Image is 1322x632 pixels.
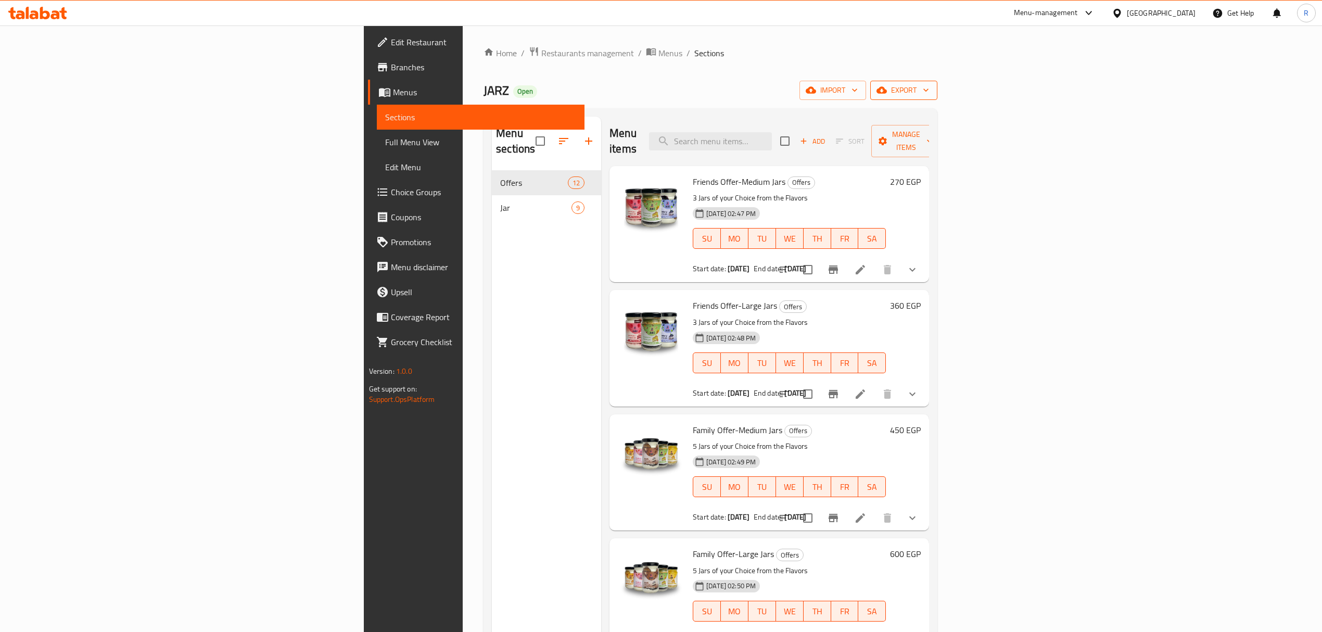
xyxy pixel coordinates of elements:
[721,601,748,622] button: MO
[862,479,882,495] span: SA
[854,263,867,276] a: Edit menu item
[776,228,804,249] button: WE
[804,601,831,622] button: TH
[754,262,783,275] span: End date:
[779,300,807,313] div: Offers
[484,46,937,60] nav: breadcrumb
[858,601,886,622] button: SA
[798,135,827,147] span: Add
[694,47,724,59] span: Sections
[377,130,584,155] a: Full Menu View
[368,305,584,330] a: Coverage Report
[393,86,576,98] span: Menus
[721,352,748,373] button: MO
[618,174,684,241] img: Friends Offer-Medium Jars
[796,133,829,149] span: Add item
[870,81,937,100] button: export
[368,55,584,80] a: Branches
[880,128,933,154] span: Manage items
[1014,7,1078,19] div: Menu-management
[391,286,576,298] span: Upsell
[808,479,827,495] span: TH
[697,604,717,619] span: SU
[748,476,776,497] button: TU
[693,386,726,400] span: Start date:
[697,356,717,371] span: SU
[776,476,804,497] button: WE
[658,47,682,59] span: Menus
[687,47,690,59] li: /
[854,512,867,524] a: Edit menu item
[385,136,576,148] span: Full Menu View
[702,581,760,591] span: [DATE] 02:50 PM
[369,393,435,406] a: Support.OpsPlatform
[796,133,829,149] button: Add
[906,388,919,400] svg: Show Choices
[568,176,584,189] div: items
[377,155,584,180] a: Edit Menu
[369,364,395,378] span: Version:
[862,231,882,246] span: SA
[900,505,925,530] button: show more
[500,176,568,189] div: Offers
[748,601,776,622] button: TU
[797,259,819,281] span: Select to update
[808,604,827,619] span: TH
[804,476,831,497] button: TH
[693,440,886,453] p: 5 Jars of your Choice from the Flavors
[391,236,576,248] span: Promotions
[368,330,584,355] a: Grocery Checklist
[693,262,726,275] span: Start date:
[871,125,941,157] button: Manage items
[721,228,748,249] button: MO
[753,604,772,619] span: TU
[609,125,637,157] h2: Menu items
[890,547,921,561] h6: 600 EGP
[776,549,804,561] div: Offers
[693,422,782,438] span: Family Offer-Medium Jars
[787,176,815,189] div: Offers
[858,476,886,497] button: SA
[890,423,921,437] h6: 450 EGP
[576,129,601,154] button: Add section
[693,564,886,577] p: 5 Jars of your Choice from the Flavors
[492,195,601,220] div: Jar9
[368,180,584,205] a: Choice Groups
[831,352,859,373] button: FR
[391,261,576,273] span: Menu disclaimer
[772,257,797,282] button: sort-choices
[500,201,571,214] span: Jar
[369,382,417,396] span: Get support on:
[1127,7,1196,19] div: [GEOGRAPHIC_DATA]
[725,479,744,495] span: MO
[368,30,584,55] a: Edit Restaurant
[396,364,412,378] span: 1.0.0
[492,170,601,195] div: Offers12
[693,316,886,329] p: 3 Jars of your Choice from the Flavors
[368,230,584,255] a: Promotions
[693,546,774,562] span: Family Offer-Large Jars
[808,84,858,97] span: import
[748,352,776,373] button: TU
[725,604,744,619] span: MO
[900,257,925,282] button: show more
[858,228,886,249] button: SA
[804,352,831,373] button: TH
[780,604,799,619] span: WE
[391,61,576,73] span: Branches
[368,205,584,230] a: Coupons
[391,186,576,198] span: Choice Groups
[693,476,721,497] button: SU
[702,457,760,467] span: [DATE] 02:49 PM
[906,512,919,524] svg: Show Choices
[693,601,721,622] button: SU
[693,228,721,249] button: SU
[772,505,797,530] button: sort-choices
[693,174,785,189] span: Friends Offer-Medium Jars
[728,262,749,275] b: [DATE]
[774,130,796,152] span: Select section
[492,166,601,224] nav: Menu sections
[618,423,684,489] img: Family Offer-Medium Jars
[780,301,806,313] span: Offers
